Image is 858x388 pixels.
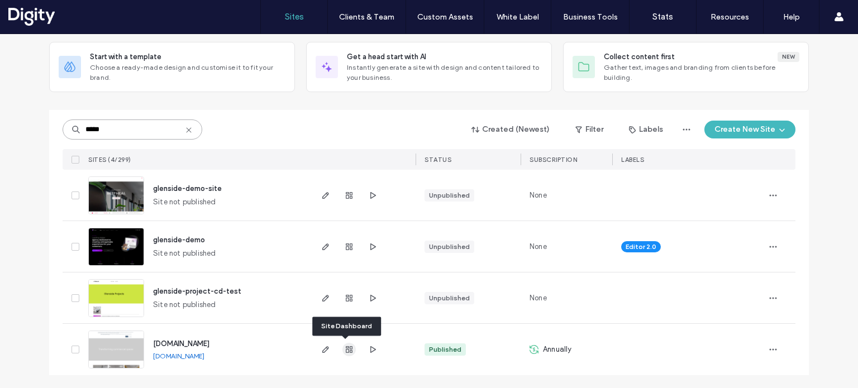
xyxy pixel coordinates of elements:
[530,241,547,252] span: None
[530,293,547,304] span: None
[429,344,461,355] div: Published
[619,121,673,138] button: Labels
[306,42,552,92] div: Get a head start with AIInstantly generate a site with design and content tailored to your business.
[312,317,381,336] div: Site Dashboard
[153,184,222,193] a: glenside-demo-site
[90,63,285,83] span: Choose a ready-made design and customise it to fit your brand.
[347,51,426,63] span: Get a head start with AI
[604,63,799,83] span: Gather text, images and branding from clients before building.
[25,8,48,18] span: Help
[425,156,451,164] span: STATUS
[497,12,539,22] label: White Label
[153,299,216,310] span: Site not published
[347,63,542,83] span: Instantly generate a site with design and content tailored to your business.
[429,293,470,303] div: Unpublished
[704,121,795,138] button: Create New Site
[778,52,799,62] div: New
[429,190,470,200] div: Unpublished
[153,339,209,348] a: [DOMAIN_NAME]
[49,42,295,92] div: Start with a templateChoose a ready-made design and customise it to fit your brand.
[153,287,241,295] a: glenside-project-cd-test
[153,236,205,244] a: glenside-demo
[530,190,547,201] span: None
[783,12,800,22] label: Help
[563,12,618,22] label: Business Tools
[153,197,216,208] span: Site not published
[88,156,131,164] span: SITES (4/299)
[626,242,656,252] span: Editor 2.0
[604,51,675,63] span: Collect content first
[530,156,577,164] span: Subscription
[153,352,204,360] a: [DOMAIN_NAME]
[417,12,473,22] label: Custom Assets
[563,42,809,92] div: Collect content firstNewGather text, images and branding from clients before building.
[153,248,216,259] span: Site not published
[462,121,560,138] button: Created (Newest)
[621,156,644,164] span: LABELS
[285,12,304,22] label: Sites
[90,51,161,63] span: Start with a template
[652,12,673,22] label: Stats
[564,121,614,138] button: Filter
[339,12,394,22] label: Clients & Team
[711,12,749,22] label: Resources
[429,242,470,252] div: Unpublished
[543,344,572,355] span: Annually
